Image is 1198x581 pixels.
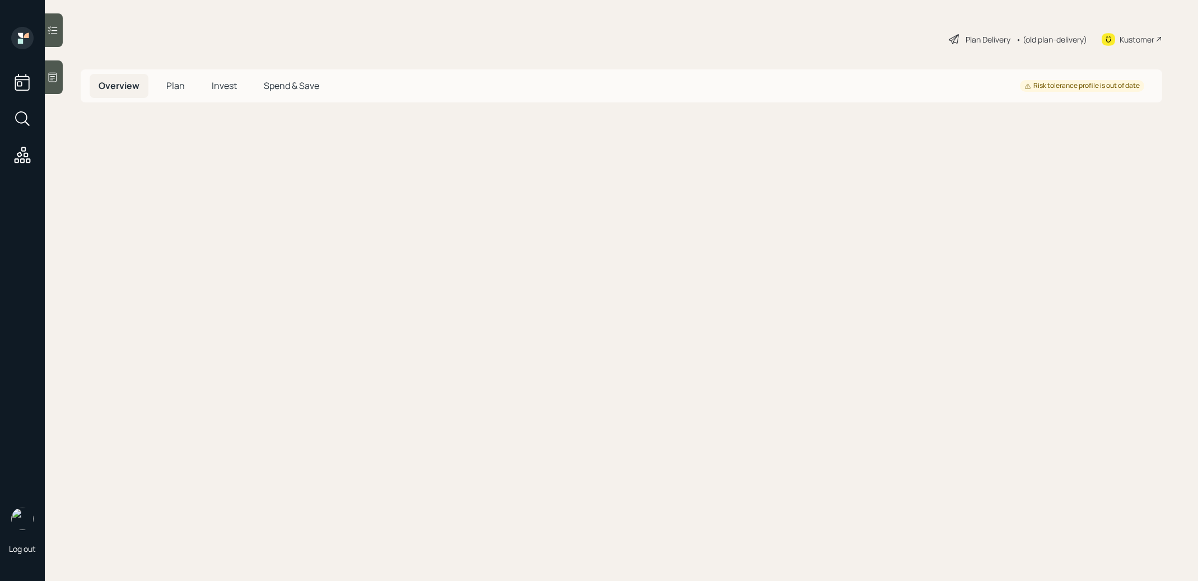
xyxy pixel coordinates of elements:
[264,79,319,92] span: Spend & Save
[1024,81,1140,91] div: Risk tolerance profile is out of date
[11,508,34,530] img: treva-nostdahl-headshot.png
[212,79,237,92] span: Invest
[1120,34,1154,45] div: Kustomer
[166,79,185,92] span: Plan
[99,79,139,92] span: Overview
[1016,34,1087,45] div: • (old plan-delivery)
[966,34,1010,45] div: Plan Delivery
[9,543,36,554] div: Log out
